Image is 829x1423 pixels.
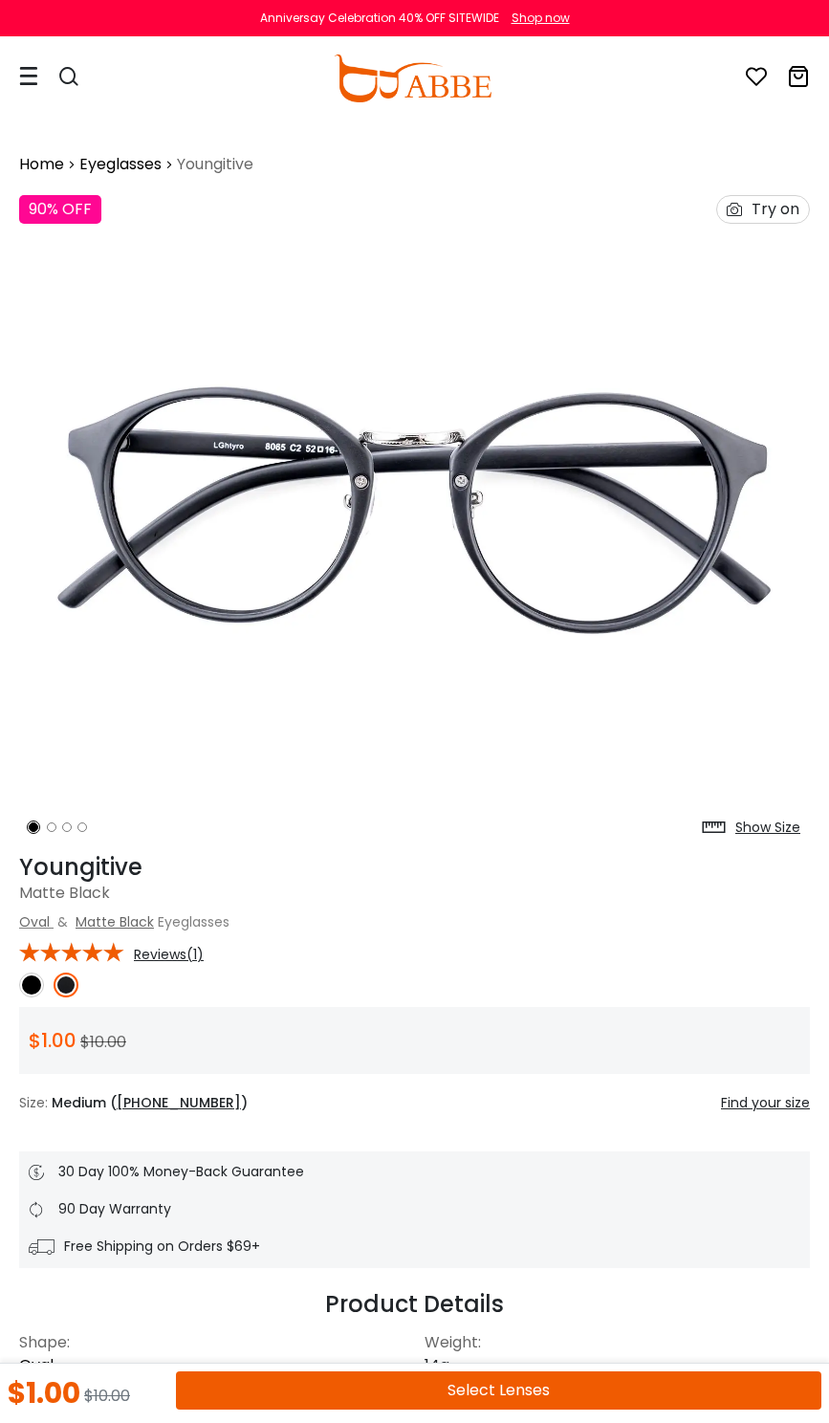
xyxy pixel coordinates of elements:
img: abbeglasses.com [334,55,491,102]
span: & [54,912,72,931]
img: Youngitive Matte-black Plastic Eyeglasses , NosePads Frames from ABBE Glasses [19,186,810,844]
span: [PHONE_NUMBER] [117,1093,241,1112]
div: Product Details [10,1287,819,1322]
div: 90% OFF [19,195,101,224]
span: Reviews(1) [134,946,204,963]
span: Matte Black [19,882,110,904]
h1: Youngitive [19,854,810,882]
a: Home [19,153,64,176]
a: Eyeglasses [79,153,162,176]
div: Free Shipping on Orders $69+ [29,1236,800,1259]
a: Shop now [502,10,570,26]
div: Try on [752,196,799,223]
span: Eyeglasses [158,912,229,931]
div: 30 Day 100% Money-Back Guarantee [29,1161,800,1184]
a: Matte Black [76,912,154,931]
a: Oval [19,912,50,931]
span: $1.00 [29,1027,76,1054]
span: $10.00 [80,1031,126,1053]
div: Anniversay Celebration 40% OFF SITEWIDE [260,10,499,27]
div: Weight: [425,1331,811,1354]
div: Shop now [512,10,570,27]
div: 90 Day Warranty [29,1198,800,1221]
div: Shape: [19,1331,405,1354]
span: Medium ( ) [52,1093,248,1112]
a: Oval [19,1354,54,1376]
span: Size: [19,1093,48,1112]
div: Find your size [721,1093,810,1113]
div: Show Size [735,818,800,838]
div: 14g [425,1354,811,1377]
span: Youngitive [177,153,253,176]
